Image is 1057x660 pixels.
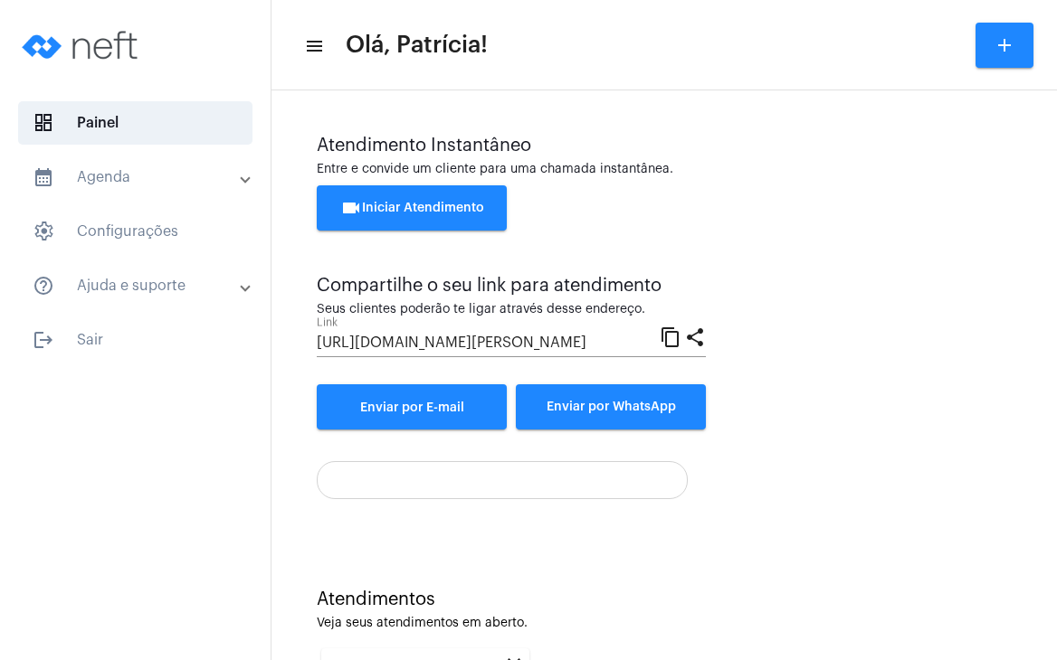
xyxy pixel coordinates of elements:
[317,276,706,296] div: Compartilhe o seu link para atendimento
[547,401,676,413] span: Enviar por WhatsApp
[33,112,54,134] span: sidenav icon
[317,303,706,316] div: Seus clientes poderão te ligar através desse endereço.
[660,325,681,347] mat-icon: content_copy
[11,264,271,307] mat-expansion-panel-header: sidenav iconAjuda e suporte
[304,35,322,57] mat-icon: sidenav icon
[994,34,1015,56] mat-icon: add
[360,401,464,414] span: Enviar por E-mail
[317,136,1012,156] div: Atendimento Instantâneo
[317,589,1012,609] div: Atendimentos
[18,318,252,362] span: Sair
[317,163,1012,176] div: Entre e convide um cliente para uma chamada instantânea.
[684,325,706,347] mat-icon: share
[317,617,1012,630] div: Veja seus atendimentos em aberto.
[18,210,252,253] span: Configurações
[317,185,507,231] button: Iniciar Atendimento
[516,384,706,429] button: Enviar por WhatsApp
[33,166,54,188] mat-icon: sidenav icon
[11,156,271,199] mat-expansion-panel-header: sidenav iconAgenda
[33,329,54,351] mat-icon: sidenav icon
[317,384,507,429] a: Enviar por E-mail
[33,166,242,188] mat-panel-title: Agenda
[346,31,488,60] span: Olá, Patrícia!
[33,275,54,297] mat-icon: sidenav icon
[340,202,484,214] span: Iniciar Atendimento
[14,9,150,81] img: logo-neft-novo-2.png
[33,221,54,242] span: sidenav icon
[340,197,362,219] mat-icon: videocam
[33,275,242,297] mat-panel-title: Ajuda e suporte
[18,101,252,145] span: Painel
